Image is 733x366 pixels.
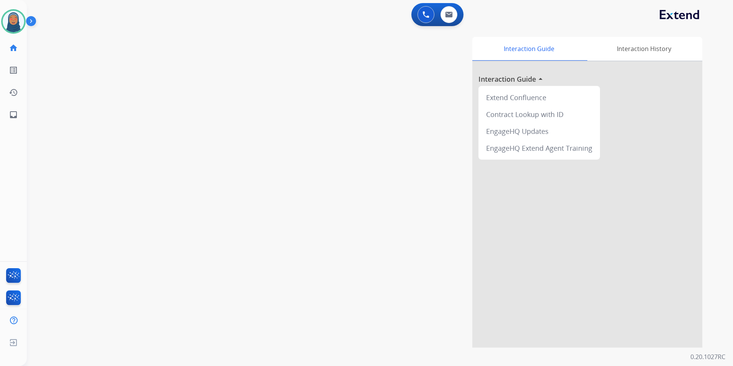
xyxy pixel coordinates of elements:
mat-icon: home [9,43,18,53]
mat-icon: list_alt [9,66,18,75]
div: Interaction History [585,37,702,61]
mat-icon: inbox [9,110,18,119]
div: Contract Lookup with ID [482,106,597,123]
img: avatar [3,11,24,32]
p: 0.20.1027RC [690,352,725,361]
mat-icon: history [9,88,18,97]
div: EngageHQ Extend Agent Training [482,140,597,157]
div: Interaction Guide [472,37,585,61]
div: Extend Confluence [482,89,597,106]
div: EngageHQ Updates [482,123,597,140]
